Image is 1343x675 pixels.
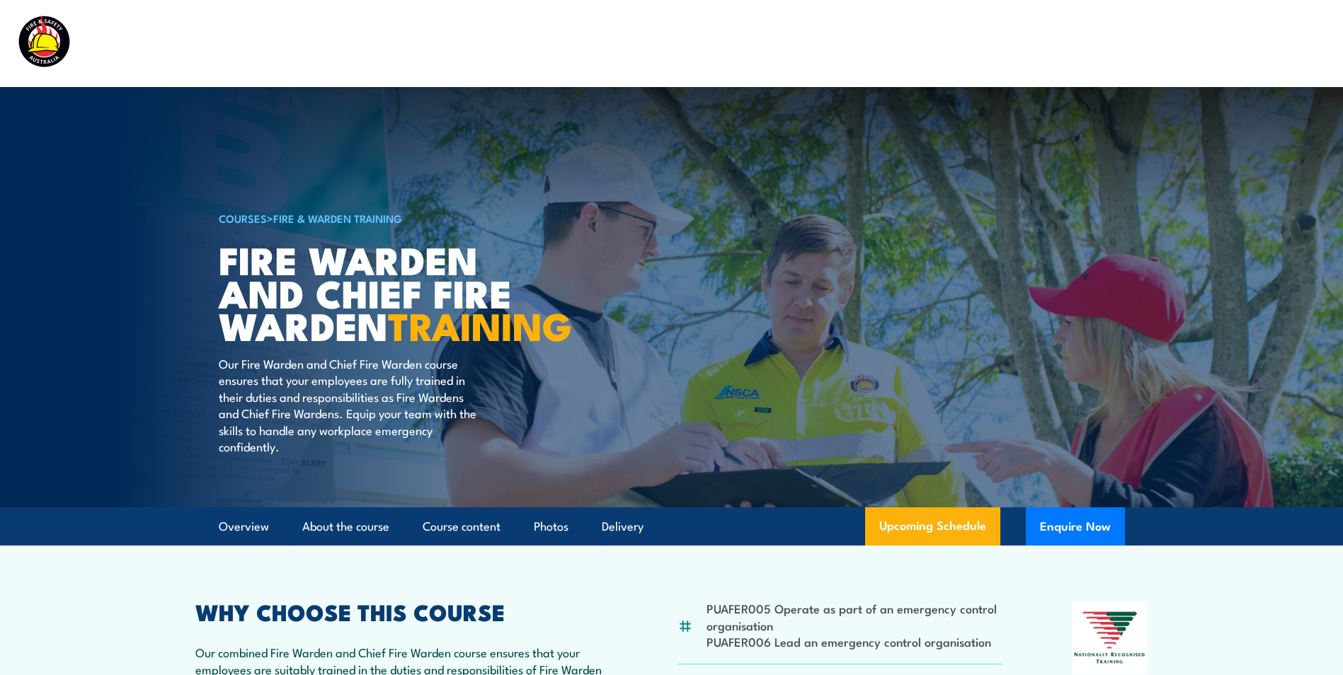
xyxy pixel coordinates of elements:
[302,508,389,546] a: About the course
[534,508,568,546] a: Photos
[1058,25,1090,62] a: News
[195,601,609,621] h2: WHY CHOOSE THIS COURSE
[219,210,267,226] a: COURSES
[1232,25,1276,62] a: Contact
[219,209,568,226] h6: >
[1121,25,1201,62] a: Learner Portal
[423,508,501,546] a: Course content
[1072,601,1148,674] img: Nationally Recognised Training logo.
[219,243,568,342] h1: Fire Warden and Chief Fire Warden
[707,600,1003,633] li: PUAFER005 Operate as part of an emergency control organisation
[865,507,1000,546] a: Upcoming Schedule
[975,25,1027,62] a: About Us
[707,633,1003,650] li: PUAFER006 Lead an emergency control organisation
[219,355,477,454] p: Our Fire Warden and Chief Fire Warden course ensures that your employees are fully trained in the...
[219,508,269,546] a: Overview
[650,25,744,62] a: Course Calendar
[1026,507,1125,546] button: Enquire Now
[574,25,619,62] a: Courses
[273,210,402,226] a: Fire & Warden Training
[388,295,572,354] strong: TRAINING
[602,508,644,546] a: Delivery
[775,25,944,62] a: Emergency Response Services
